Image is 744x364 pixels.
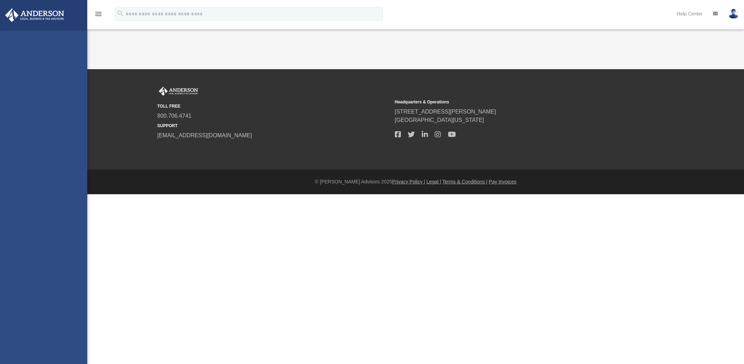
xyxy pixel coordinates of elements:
[94,13,103,18] a: menu
[87,178,744,185] div: © [PERSON_NAME] Advisors 2025
[395,109,496,115] a: [STREET_ADDRESS][PERSON_NAME]
[157,103,390,109] small: TOLL FREE
[94,10,103,18] i: menu
[157,87,199,96] img: Anderson Advisors Platinum Portal
[728,9,739,19] img: User Pic
[442,179,487,184] a: Terms & Conditions |
[489,179,516,184] a: Pay Invoices
[157,132,252,138] a: [EMAIL_ADDRESS][DOMAIN_NAME]
[392,179,425,184] a: Privacy Policy |
[157,123,390,129] small: SUPPORT
[427,179,441,184] a: Legal |
[157,113,192,119] a: 800.706.4741
[3,8,66,22] img: Anderson Advisors Platinum Portal
[395,117,484,123] a: [GEOGRAPHIC_DATA][US_STATE]
[117,9,124,17] i: search
[395,99,627,105] small: Headquarters & Operations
